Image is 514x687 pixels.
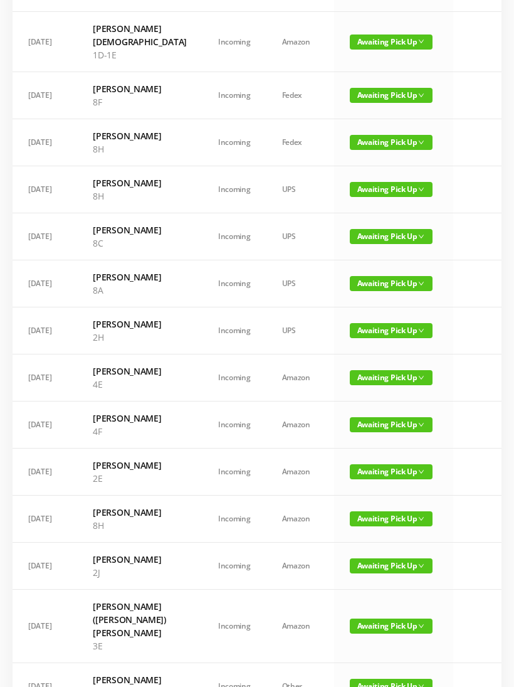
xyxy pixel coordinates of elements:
[202,72,266,119] td: Incoming
[350,182,433,197] span: Awaiting Pick Up
[418,139,424,146] i: icon: down
[202,213,266,260] td: Incoming
[202,402,266,449] td: Incoming
[266,590,334,663] td: Amazon
[93,425,187,438] p: 4F
[418,563,424,569] i: icon: down
[350,417,433,432] span: Awaiting Pick Up
[202,354,266,402] td: Incoming
[418,328,424,334] i: icon: down
[93,284,187,297] p: 8A
[93,506,187,519] h6: [PERSON_NAME]
[202,307,266,354] td: Incoming
[266,213,334,260] td: UPS
[202,119,266,166] td: Incoming
[266,402,334,449] td: Amazon
[418,516,424,522] i: icon: down
[93,317,187,331] h6: [PERSON_NAME]
[202,543,266,590] td: Incoming
[93,142,187,156] p: 8H
[350,229,433,244] span: Awaiting Pick Up
[202,12,266,72] td: Incoming
[266,449,334,496] td: Amazon
[418,186,424,193] i: icon: down
[93,95,187,109] p: 8F
[350,619,433,634] span: Awaiting Pick Up
[93,270,187,284] h6: [PERSON_NAME]
[13,449,77,496] td: [DATE]
[266,72,334,119] td: Fedex
[13,496,77,543] td: [DATE]
[350,558,433,573] span: Awaiting Pick Up
[202,260,266,307] td: Incoming
[93,189,187,203] p: 8H
[93,566,187,579] p: 2J
[93,223,187,237] h6: [PERSON_NAME]
[13,402,77,449] td: [DATE]
[93,22,187,48] h6: [PERSON_NAME][DEMOGRAPHIC_DATA]
[93,82,187,95] h6: [PERSON_NAME]
[93,673,187,686] h6: [PERSON_NAME]
[350,135,433,150] span: Awaiting Pick Up
[93,412,187,425] h6: [PERSON_NAME]
[266,119,334,166] td: Fedex
[266,543,334,590] td: Amazon
[93,553,187,566] h6: [PERSON_NAME]
[350,276,433,291] span: Awaiting Pick Up
[418,375,424,381] i: icon: down
[350,323,433,338] span: Awaiting Pick Up
[418,280,424,287] i: icon: down
[350,511,433,526] span: Awaiting Pick Up
[93,48,187,61] p: 1D-1E
[13,72,77,119] td: [DATE]
[13,166,77,213] td: [DATE]
[202,496,266,543] td: Incoming
[93,129,187,142] h6: [PERSON_NAME]
[93,176,187,189] h6: [PERSON_NAME]
[93,237,187,250] p: 8C
[418,623,424,629] i: icon: down
[13,213,77,260] td: [DATE]
[202,449,266,496] td: Incoming
[350,88,433,103] span: Awaiting Pick Up
[93,331,187,344] p: 2H
[418,92,424,99] i: icon: down
[202,590,266,663] td: Incoming
[13,307,77,354] td: [DATE]
[93,365,187,378] h6: [PERSON_NAME]
[418,469,424,475] i: icon: down
[93,519,187,532] p: 8H
[202,166,266,213] td: Incoming
[350,370,433,385] span: Awaiting Pick Up
[93,459,187,472] h6: [PERSON_NAME]
[13,543,77,590] td: [DATE]
[266,307,334,354] td: UPS
[418,233,424,240] i: icon: down
[93,639,187,652] p: 3E
[93,600,187,639] h6: [PERSON_NAME] ([PERSON_NAME]) [PERSON_NAME]
[266,354,334,402] td: Amazon
[93,472,187,485] p: 2E
[13,119,77,166] td: [DATE]
[93,378,187,391] p: 4E
[13,354,77,402] td: [DATE]
[266,166,334,213] td: UPS
[13,260,77,307] td: [DATE]
[418,38,424,45] i: icon: down
[350,35,433,50] span: Awaiting Pick Up
[266,260,334,307] td: UPS
[13,590,77,663] td: [DATE]
[266,12,334,72] td: Amazon
[350,464,433,479] span: Awaiting Pick Up
[266,496,334,543] td: Amazon
[418,422,424,428] i: icon: down
[13,12,77,72] td: [DATE]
